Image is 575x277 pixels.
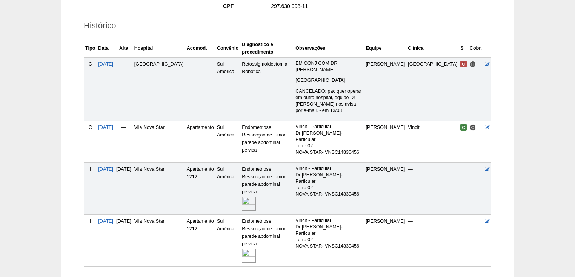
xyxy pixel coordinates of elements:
[84,18,491,35] h2: Histórico
[98,125,113,130] a: [DATE]
[133,215,185,267] td: Vila Nova Star
[270,2,352,12] div: 297.630.998-11
[215,39,240,58] th: Convênio
[185,163,215,215] td: Apartamento 1212
[406,121,459,162] td: Vincit
[133,163,185,215] td: Vila Nova Star
[406,163,459,215] td: —
[406,215,459,267] td: —
[240,163,294,215] td: Endometriose Ressecção de tumor parede abdominal pélvica
[185,57,215,121] td: —
[85,217,95,225] div: I
[295,165,363,197] p: Vincit - Particular Dr [PERSON_NAME]- Particular Torre 02 NOVA STAR- VNSC14830456
[98,167,113,172] a: [DATE]
[295,217,363,249] p: Vincit - Particular Dr [PERSON_NAME]- Particular Torre 02 NOVA STAR- VNSC14830456
[459,39,468,58] th: S
[116,167,131,172] span: [DATE]
[294,39,364,58] th: Observações
[98,61,113,67] a: [DATE]
[295,88,363,114] p: CANCELADO: pac quer operar em outro hospital, equipe Dr [PERSON_NAME] nos avisa por e-mail. - em ...
[115,57,133,121] td: —
[240,215,294,267] td: Endometriose Ressecção de tumor parede abdominal pélvica
[240,121,294,162] td: Endometriose Ressecção de tumor parede abdominal pélvica
[84,39,97,58] th: Tipo
[185,215,215,267] td: Apartamento 1212
[215,163,240,215] td: Sul América
[133,121,185,162] td: Vila Nova Star
[223,2,270,10] div: CPF
[295,124,363,156] p: Vincit - Particular Dr [PERSON_NAME]- Particular Torre 02 NOVA STAR- VNSC14830456
[215,121,240,162] td: Sul América
[116,219,131,224] span: [DATE]
[85,124,95,131] div: C
[240,57,294,121] td: Retossigmoidectomia Robótica
[406,39,459,58] th: Clínica
[460,61,467,67] span: Cancelada
[470,124,476,131] span: Consultório
[406,57,459,121] td: [GEOGRAPHIC_DATA]
[133,57,185,121] td: [GEOGRAPHIC_DATA]
[460,124,467,131] span: Confirmada
[215,57,240,121] td: Sul América
[240,39,294,58] th: Diagnóstico e procedimento
[97,39,115,58] th: Data
[295,77,363,84] p: [GEOGRAPHIC_DATA]
[295,60,363,73] p: EM CONJ COM DR [PERSON_NAME]
[470,61,476,67] span: Hospital
[185,39,215,58] th: Acomod.
[364,39,407,58] th: Equipe
[364,215,407,267] td: [PERSON_NAME]
[115,121,133,162] td: —
[364,121,407,162] td: [PERSON_NAME]
[85,165,95,173] div: I
[468,39,483,58] th: Cobr.
[85,60,95,68] div: C
[98,219,113,224] a: [DATE]
[364,57,407,121] td: [PERSON_NAME]
[133,39,185,58] th: Hospital
[215,215,240,267] td: Sul América
[364,163,407,215] td: [PERSON_NAME]
[115,39,133,58] th: Alta
[185,121,215,162] td: Apartamento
